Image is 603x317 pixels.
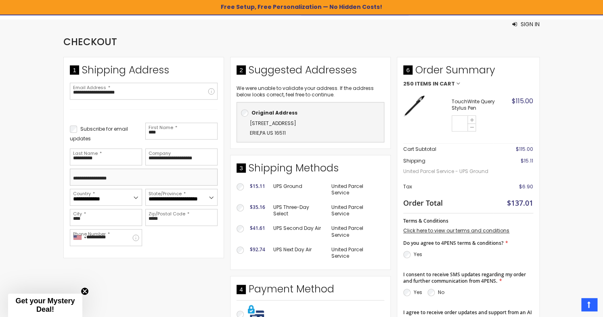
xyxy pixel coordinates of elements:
span: $115.00 [512,96,533,106]
span: [STREET_ADDRESS] [250,120,296,127]
td: UPS Three-Day Select [269,200,327,221]
label: Yes [414,289,422,296]
span: ERIE [250,129,259,136]
div: Get your Mystery Deal!Close teaser [8,294,82,317]
span: Order Summary [403,63,533,81]
span: I consent to receive SMS updates regarding my order and further communication from 4PENS. [403,271,526,284]
div: Shipping Methods [237,161,384,179]
span: Do you agree to 4PENS terms & conditions? [403,240,503,246]
th: Tax [403,181,493,192]
img: TouchWrite Query Stylus Pen-Black [403,95,425,117]
span: $15.11 [250,183,265,190]
span: Subscribe for email updates [70,125,128,142]
div: United States: +1 [70,229,89,246]
strong: TouchWrite Query Stylus Pen [452,98,510,111]
span: Sign In [521,20,540,28]
iframe: Google Customer Reviews [536,295,603,317]
span: Items in Cart [415,81,455,87]
div: Shipping Address [70,63,218,81]
span: Terms & Conditions [403,217,448,224]
p: We were unable to validate your address. If the address below looks correct, feel free to continue. [237,85,384,98]
div: , [241,119,380,138]
td: UPS Next Day Air [269,242,327,263]
td: United Parcel Service [327,221,384,242]
span: $137.01 [507,198,533,208]
td: United Parcel Service [327,242,384,263]
label: No [438,289,444,296]
td: UPS Second Day Air [269,221,327,242]
span: Get your Mystery Deal! [15,297,75,313]
span: $15.11 [521,157,533,164]
span: $115.00 [516,146,533,152]
div: Suggested Addresses [237,63,384,81]
span: $6.90 [519,183,533,190]
b: Original Address [251,109,297,116]
span: $35.16 [250,204,265,211]
span: Checkout [63,35,117,48]
strong: Order Total [403,197,443,208]
td: United Parcel Service [327,179,384,200]
span: PA [260,129,266,136]
button: Sign In [512,20,540,28]
td: United Parcel Service [327,200,384,221]
a: Click here to view our terms and conditions [403,227,509,234]
button: Close teaser [81,287,89,295]
label: Yes [414,251,422,258]
span: United Parcel Service - UPS Ground [403,164,493,179]
th: Cart Subtotal [403,144,493,155]
td: UPS Ground [269,179,327,200]
span: 250 [403,81,414,87]
span: 16511 [274,129,286,136]
span: $92.74 [250,246,265,253]
span: Shipping [403,157,425,164]
span: US [267,129,273,136]
span: $41.61 [250,225,265,231]
div: Payment Method [237,282,384,300]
